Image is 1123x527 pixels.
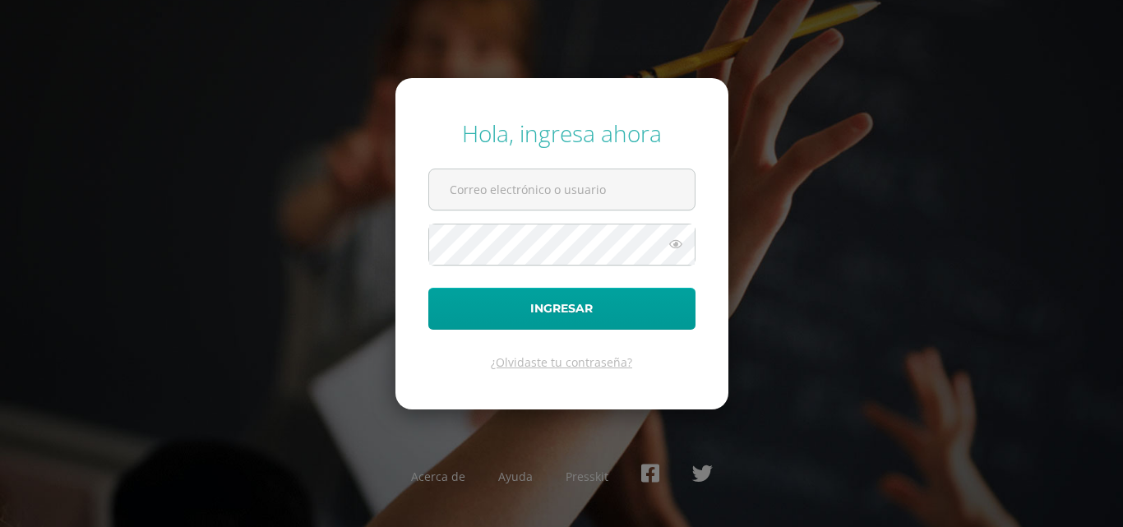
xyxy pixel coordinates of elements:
[411,469,465,484] a: Acerca de
[429,169,695,210] input: Correo electrónico o usuario
[566,469,608,484] a: Presskit
[428,288,696,330] button: Ingresar
[428,118,696,149] div: Hola, ingresa ahora
[491,354,632,370] a: ¿Olvidaste tu contraseña?
[498,469,533,484] a: Ayuda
